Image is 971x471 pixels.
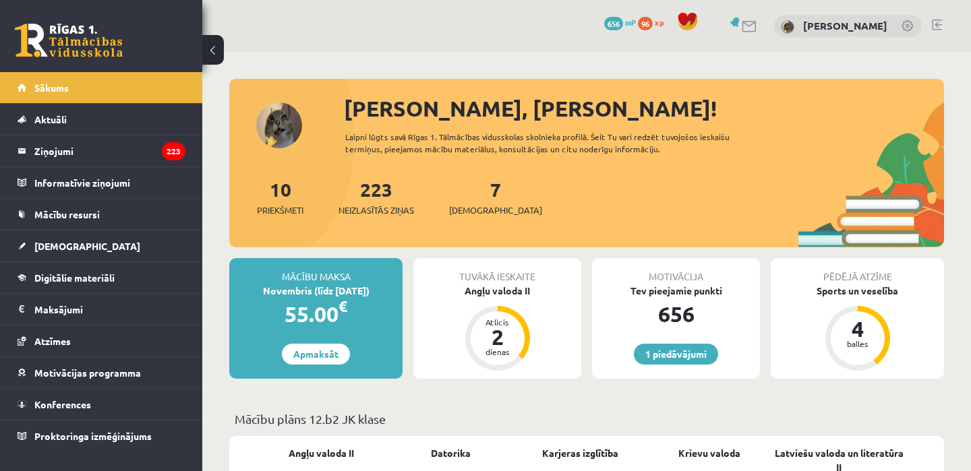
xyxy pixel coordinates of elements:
[592,298,760,330] div: 656
[604,17,623,30] span: 656
[18,294,185,325] a: Maksājumi
[34,135,185,166] legend: Ziņojumi
[477,348,518,356] div: dienas
[34,294,185,325] legend: Maksājumi
[339,296,347,316] span: €
[18,135,185,166] a: Ziņojumi223
[18,357,185,388] a: Motivācijas programma
[18,104,185,135] a: Aktuāli
[345,131,774,155] div: Laipni lūgts savā Rīgas 1. Tālmācības vidusskolas skolnieka profilā. Šeit Tu vari redzēt tuvojošo...
[339,177,414,217] a: 223Neizlasītās ziņas
[34,335,71,347] span: Atzīmes
[18,325,185,356] a: Atzīmes
[431,446,471,460] a: Datorika
[781,20,794,34] img: Sofija Maštalere
[634,344,718,365] a: 1 piedāvājumi
[339,203,414,217] span: Neizlasītās ziņas
[638,17,653,30] span: 96
[34,113,67,125] span: Aktuāli
[625,17,636,28] span: mP
[771,258,944,284] div: Pēdējā atzīme
[34,167,185,198] legend: Informatīvie ziņojumi
[771,284,944,298] div: Sports un veselība
[282,344,350,365] a: Apmaksāt
[837,340,878,348] div: balles
[34,430,152,442] span: Proktoringa izmēģinājums
[413,284,581,373] a: Angļu valoda II Atlicis 2 dienas
[229,258,403,284] div: Mācību maksa
[592,284,760,298] div: Tev pieejamie punkti
[449,203,542,217] span: [DEMOGRAPHIC_DATA]
[678,446,740,460] a: Krievu valoda
[344,92,944,125] div: [PERSON_NAME], [PERSON_NAME]!
[837,318,878,340] div: 4
[15,24,123,57] a: Rīgas 1. Tālmācības vidusskola
[18,262,185,293] a: Digitālie materiāli
[162,142,185,160] i: 223
[771,284,944,373] a: Sports un veselība 4 balles
[449,177,542,217] a: 7[DEMOGRAPHIC_DATA]
[235,410,939,428] p: Mācību plāns 12.b2 JK klase
[18,420,185,451] a: Proktoringa izmēģinājums
[34,240,140,252] span: [DEMOGRAPHIC_DATA]
[413,258,581,284] div: Tuvākā ieskaite
[413,284,581,298] div: Angļu valoda II
[229,298,403,330] div: 55.00
[18,167,185,198] a: Informatīvie ziņojumi
[257,203,303,217] span: Priekšmeti
[229,284,403,298] div: Novembris (līdz [DATE])
[257,177,303,217] a: 10Priekšmeti
[34,82,69,94] span: Sākums
[34,367,141,379] span: Motivācijas programma
[542,446,618,460] a: Karjeras izglītība
[592,258,760,284] div: Motivācija
[34,208,100,220] span: Mācību resursi
[477,318,518,326] div: Atlicis
[34,398,91,410] span: Konferences
[638,17,670,28] a: 96 xp
[18,72,185,103] a: Sākums
[803,19,887,32] a: [PERSON_NAME]
[655,17,664,28] span: xp
[18,389,185,420] a: Konferences
[18,199,185,230] a: Mācību resursi
[604,17,636,28] a: 656 mP
[34,272,115,284] span: Digitālie materiāli
[477,326,518,348] div: 2
[289,446,354,460] a: Angļu valoda II
[18,230,185,261] a: [DEMOGRAPHIC_DATA]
